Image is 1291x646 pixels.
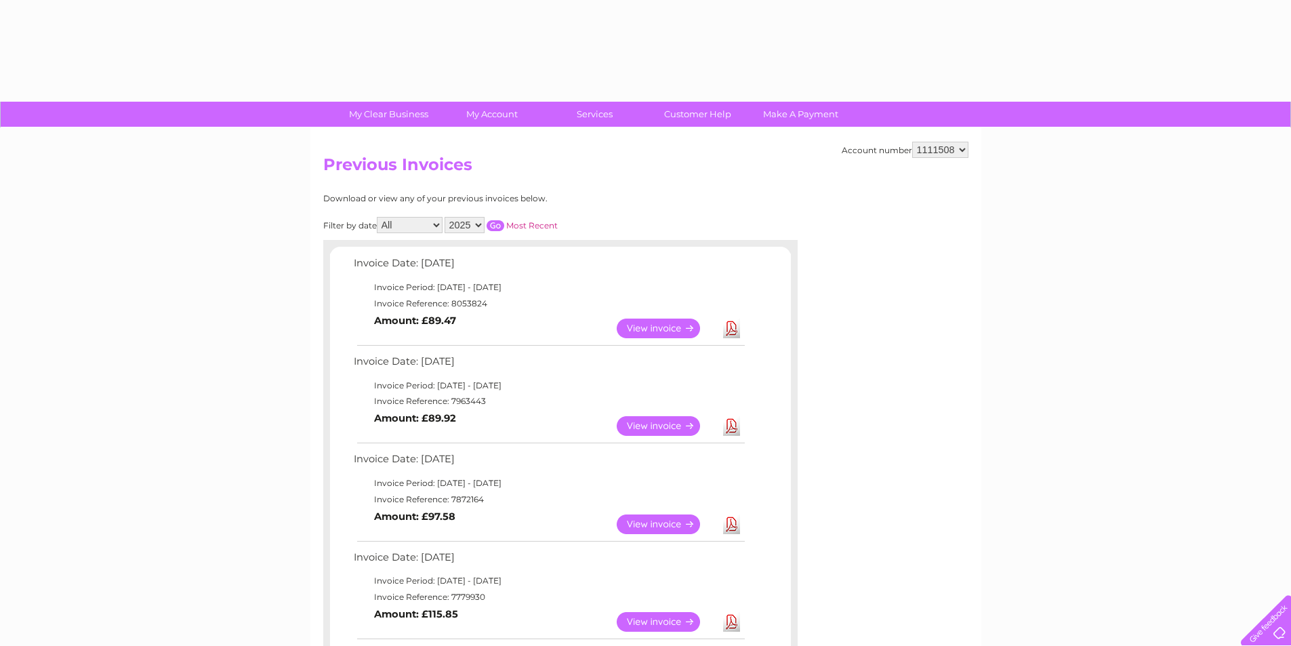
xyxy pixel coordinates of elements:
[723,514,740,534] a: Download
[642,102,754,127] a: Customer Help
[723,416,740,436] a: Download
[350,296,747,312] td: Invoice Reference: 8053824
[323,217,679,233] div: Filter by date
[350,491,747,508] td: Invoice Reference: 7872164
[617,319,716,338] a: View
[374,510,455,523] b: Amount: £97.58
[323,194,679,203] div: Download or view any of your previous invoices below.
[333,102,445,127] a: My Clear Business
[723,612,740,632] a: Download
[350,279,747,296] td: Invoice Period: [DATE] - [DATE]
[350,393,747,409] td: Invoice Reference: 7963443
[745,102,857,127] a: Make A Payment
[350,254,747,279] td: Invoice Date: [DATE]
[842,142,968,158] div: Account number
[436,102,548,127] a: My Account
[350,589,747,605] td: Invoice Reference: 7779930
[617,514,716,534] a: View
[617,612,716,632] a: View
[374,608,458,620] b: Amount: £115.85
[617,416,716,436] a: View
[506,220,558,230] a: Most Recent
[350,378,747,394] td: Invoice Period: [DATE] - [DATE]
[350,548,747,573] td: Invoice Date: [DATE]
[350,450,747,475] td: Invoice Date: [DATE]
[539,102,651,127] a: Services
[350,573,747,589] td: Invoice Period: [DATE] - [DATE]
[323,155,968,181] h2: Previous Invoices
[350,352,747,378] td: Invoice Date: [DATE]
[723,319,740,338] a: Download
[350,475,747,491] td: Invoice Period: [DATE] - [DATE]
[374,315,456,327] b: Amount: £89.47
[374,412,456,424] b: Amount: £89.92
